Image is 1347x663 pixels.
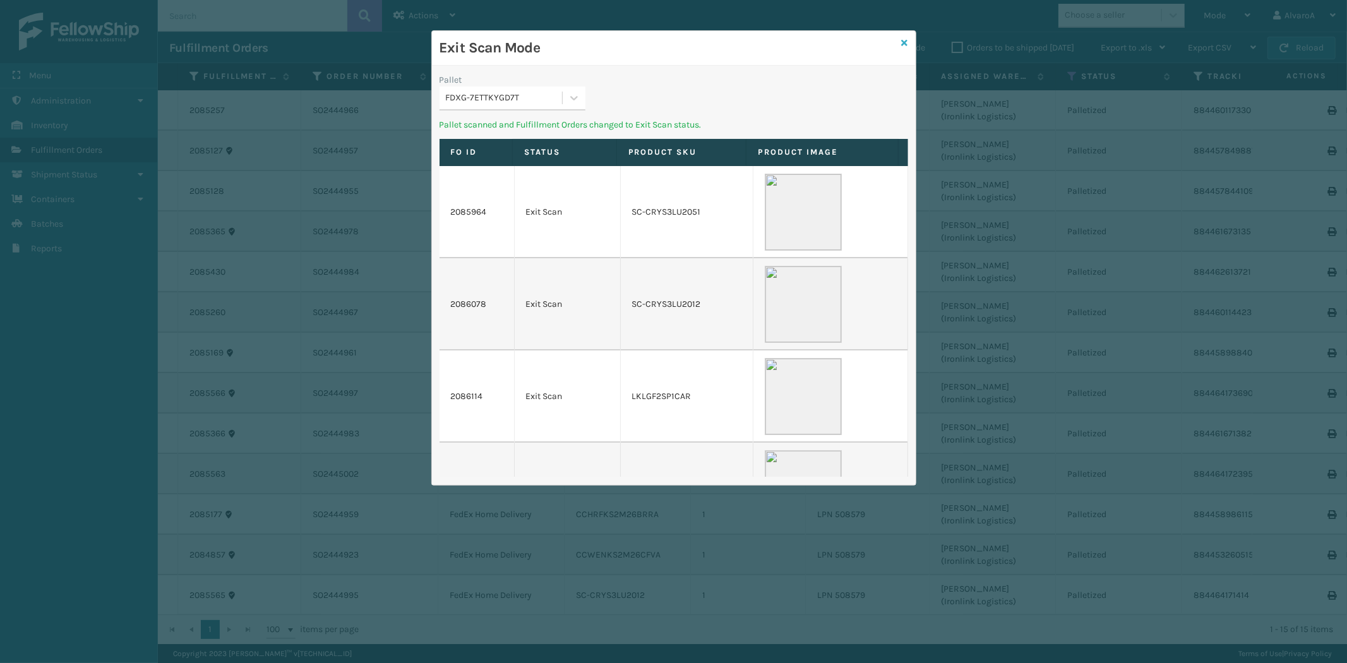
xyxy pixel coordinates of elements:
img: 51104088640_40f294f443_o-scaled-700x700.jpg [765,174,842,251]
td: RR-PRK1CP3001 [621,443,753,535]
p: Pallet scanned and Fulfillment Orders changed to Exit Scan status. [440,118,908,131]
a: 2086114 [451,390,483,403]
img: 51104088640_40f294f443_o-scaled-700x700.jpg [765,450,842,527]
td: Exit Scan [515,350,621,443]
a: 2085964 [451,206,487,218]
img: 51104088640_40f294f443_o-scaled-700x700.jpg [765,358,842,435]
td: Exit Scan [515,166,621,258]
label: Pallet [440,73,462,87]
td: LKLGF2SP1CAR [621,350,753,443]
td: SC-CRYS3LU2012 [621,258,753,350]
td: Exit Scan [515,443,621,535]
label: Product SKU [628,146,735,158]
a: 2086078 [451,298,487,311]
label: Status [524,146,605,158]
img: 51104088640_40f294f443_o-scaled-700x700.jpg [765,266,842,343]
div: FDXG-7ETTKYGD7T [446,92,563,105]
label: FO ID [451,146,501,158]
td: SC-CRYS3LU2051 [621,166,753,258]
label: Product Image [758,146,886,158]
h3: Exit Scan Mode [440,39,897,57]
td: Exit Scan [515,258,621,350]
